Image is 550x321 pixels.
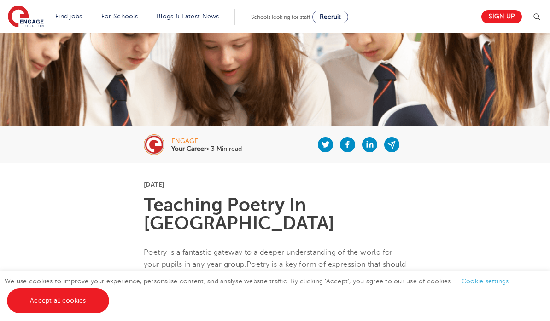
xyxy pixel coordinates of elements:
[320,13,341,20] span: Recruit
[144,181,406,188] p: [DATE]
[7,288,109,313] a: Accept all cookies
[144,196,406,233] h1: Teaching Poetry In [GEOGRAPHIC_DATA]
[55,13,82,20] a: Find jobs
[5,278,518,304] span: We use cookies to improve your experience, personalise content, and analyse website traffic. By c...
[8,6,44,29] img: Engage Education
[157,13,219,20] a: Blogs & Latest News
[462,278,509,285] a: Cookie settings
[171,138,242,144] div: engage
[312,11,348,23] a: Recruit
[101,13,138,20] a: For Schools
[481,10,522,23] a: Sign up
[171,145,206,152] b: Your Career
[251,14,310,20] span: Schools looking for staff
[171,146,242,152] p: • 3 Min read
